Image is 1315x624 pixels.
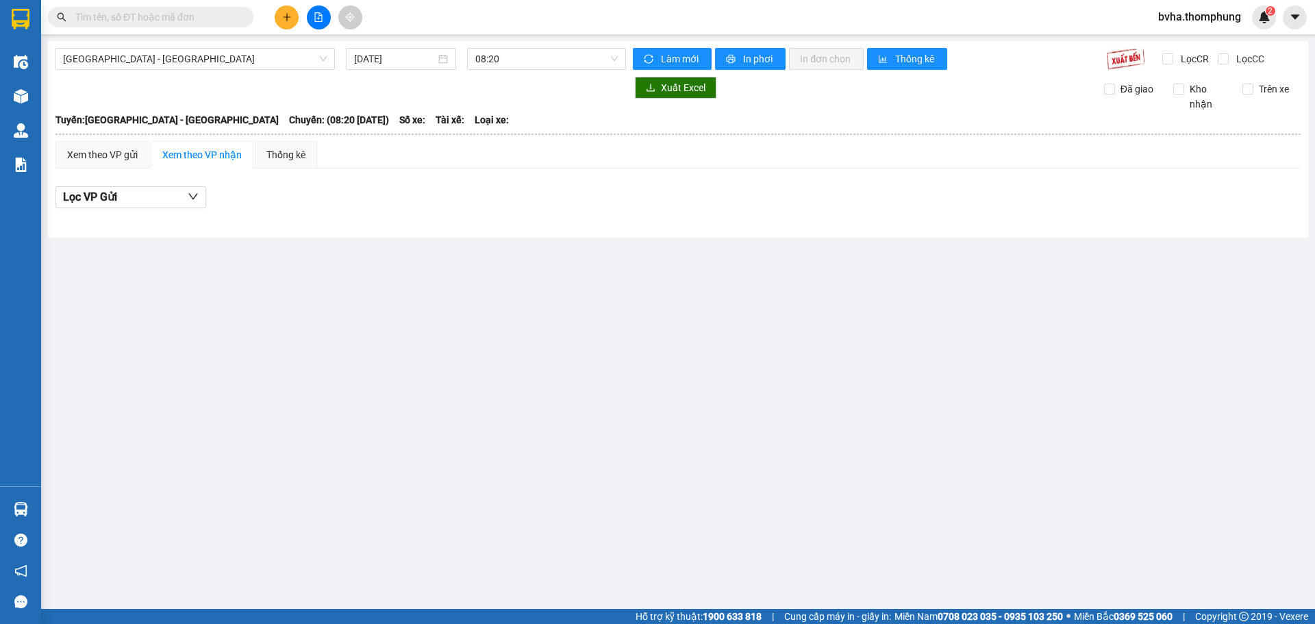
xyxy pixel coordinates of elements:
[162,147,242,162] div: Xem theo VP nhận
[1253,82,1294,97] span: Trên xe
[57,12,66,22] span: search
[743,51,775,66] span: In phơi
[354,51,436,66] input: 13/10/2025
[726,54,738,65] span: printer
[12,9,29,29] img: logo-vxr
[1106,48,1145,70] img: 9k=
[894,609,1063,624] span: Miền Nam
[1239,612,1249,621] span: copyright
[1266,6,1275,16] sup: 2
[878,54,890,65] span: bar-chart
[338,5,362,29] button: aim
[1289,11,1301,23] span: caret-down
[399,112,425,127] span: Số xe:
[1183,609,1185,624] span: |
[1283,5,1307,29] button: caret-down
[14,158,28,172] img: solution-icon
[772,609,774,624] span: |
[784,609,891,624] span: Cung cấp máy in - giấy in:
[661,51,701,66] span: Làm mới
[14,502,28,516] img: warehouse-icon
[314,12,323,22] span: file-add
[635,77,716,99] button: downloadXuất Excel
[188,191,199,202] span: down
[345,12,355,22] span: aim
[14,89,28,103] img: warehouse-icon
[475,49,618,69] span: 08:20
[789,48,864,70] button: In đơn chọn
[75,10,237,25] input: Tìm tên, số ĐT hoặc mã đơn
[282,12,292,22] span: plus
[867,48,947,70] button: bar-chartThống kê
[475,112,509,127] span: Loại xe:
[1184,82,1232,112] span: Kho nhận
[436,112,464,127] span: Tài xế:
[55,186,206,208] button: Lọc VP Gửi
[938,611,1063,622] strong: 0708 023 035 - 0935 103 250
[307,5,331,29] button: file-add
[63,49,327,69] span: Hà Nội - Nghệ An
[633,48,712,70] button: syncLàm mới
[63,188,117,205] span: Lọc VP Gửi
[644,54,655,65] span: sync
[895,51,936,66] span: Thống kê
[715,48,786,70] button: printerIn phơi
[1175,51,1211,66] span: Lọc CR
[1268,6,1273,16] span: 2
[1114,611,1173,622] strong: 0369 525 060
[55,114,279,125] b: Tuyến: [GEOGRAPHIC_DATA] - [GEOGRAPHIC_DATA]
[636,609,762,624] span: Hỗ trợ kỹ thuật:
[1147,8,1252,25] span: bvha.thomphung
[14,534,27,547] span: question-circle
[266,147,305,162] div: Thống kê
[703,611,762,622] strong: 1900 633 818
[1115,82,1159,97] span: Đã giao
[14,123,28,138] img: warehouse-icon
[275,5,299,29] button: plus
[1066,614,1070,619] span: ⚪️
[289,112,389,127] span: Chuyến: (08:20 [DATE])
[1231,51,1266,66] span: Lọc CC
[1258,11,1270,23] img: icon-new-feature
[14,55,28,69] img: warehouse-icon
[14,595,27,608] span: message
[14,564,27,577] span: notification
[67,147,138,162] div: Xem theo VP gửi
[1074,609,1173,624] span: Miền Bắc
